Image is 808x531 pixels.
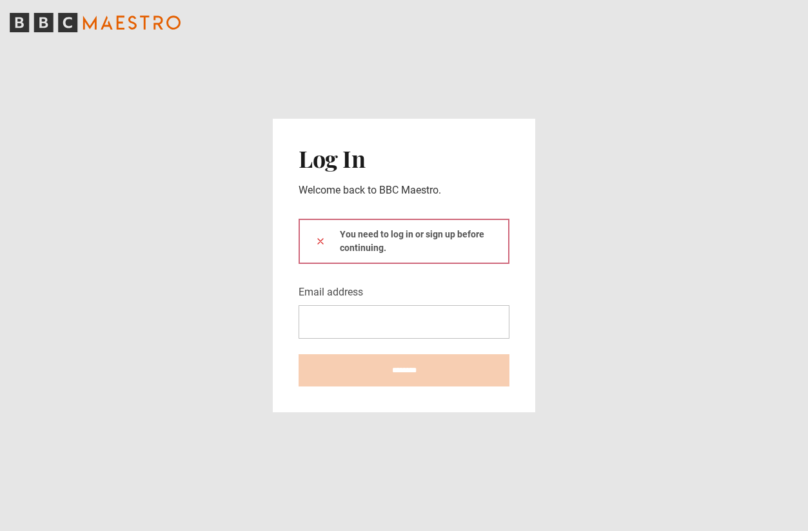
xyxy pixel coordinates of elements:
[299,219,509,264] div: You need to log in or sign up before continuing.
[299,285,363,300] label: Email address
[299,145,509,172] h2: Log In
[299,183,509,198] p: Welcome back to BBC Maestro.
[10,13,181,32] svg: BBC Maestro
